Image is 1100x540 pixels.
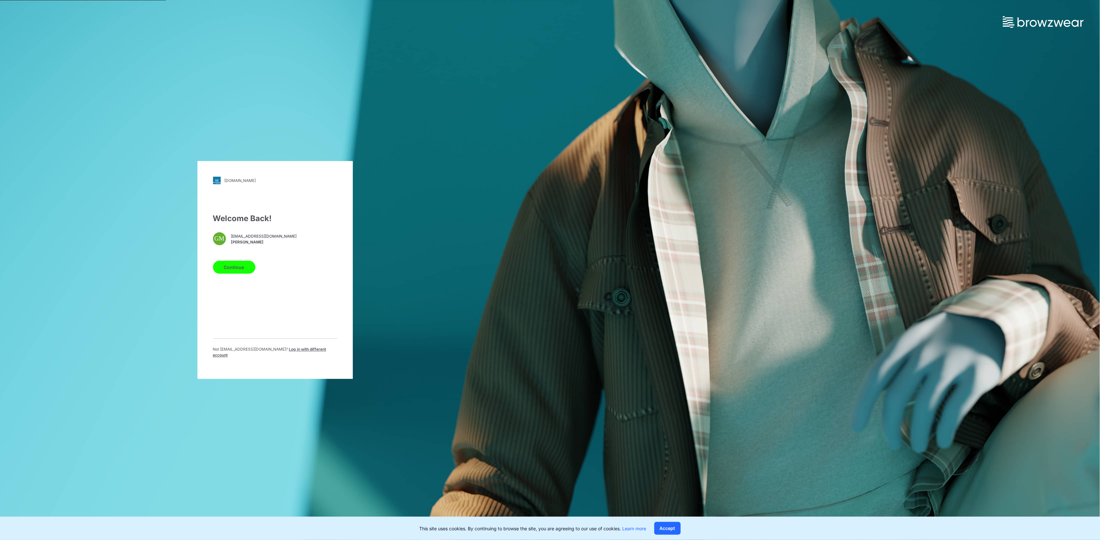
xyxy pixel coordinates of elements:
button: Accept [654,522,681,535]
button: Continue [213,261,255,274]
img: svg+xml;base64,PHN2ZyB3aWR0aD0iMjgiIGhlaWdodD0iMjgiIHZpZXdCb3g9IjAgMCAyOCAyOCIgZmlsbD0ibm9uZSIgeG... [213,177,221,185]
div: Welcome Back! [213,213,337,225]
span: [EMAIL_ADDRESS][DOMAIN_NAME] [231,233,297,239]
div: GM [213,232,226,245]
p: Not [EMAIL_ADDRESS][DOMAIN_NAME] ? [213,347,337,358]
a: Learn more [623,526,646,531]
p: This site uses cookies. By continuing to browse the site, you are agreeing to our use of cookies. [420,525,646,532]
img: browzwear-logo.73288ffb.svg [1003,16,1084,28]
a: [DOMAIN_NAME] [213,177,337,185]
div: [DOMAIN_NAME] [225,178,256,183]
span: [PERSON_NAME] [231,239,297,245]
